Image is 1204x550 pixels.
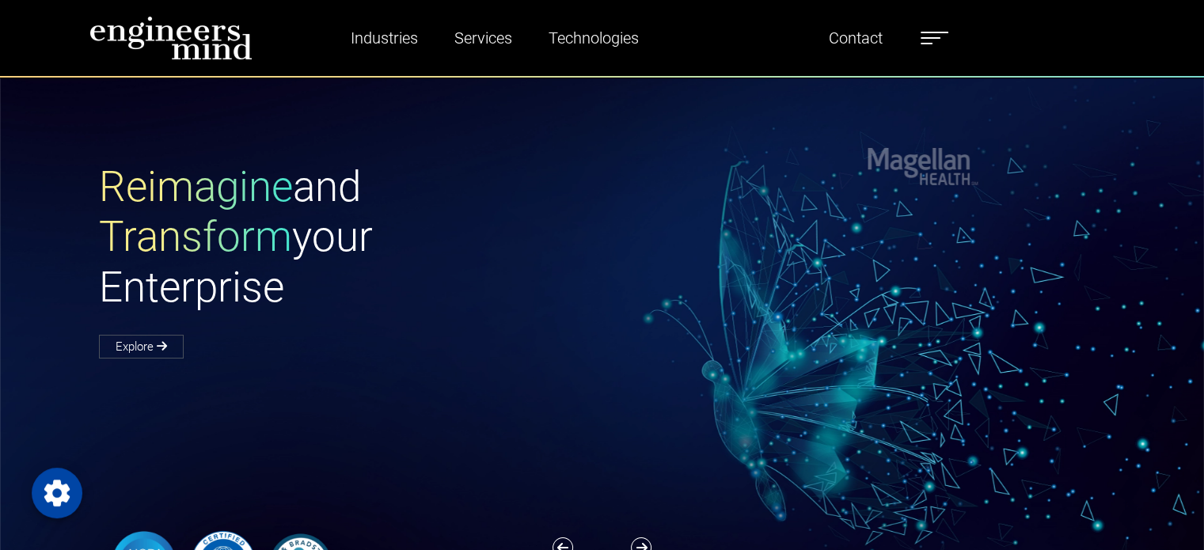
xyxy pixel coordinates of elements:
a: Contact [822,20,889,56]
a: Services [448,20,518,56]
a: Explore [99,335,184,358]
span: Transform [99,212,292,261]
a: Industries [344,20,424,56]
a: Technologies [542,20,645,56]
h1: and your Enterprise [99,162,602,313]
span: Reimagine [99,162,293,211]
img: logo [89,16,253,60]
